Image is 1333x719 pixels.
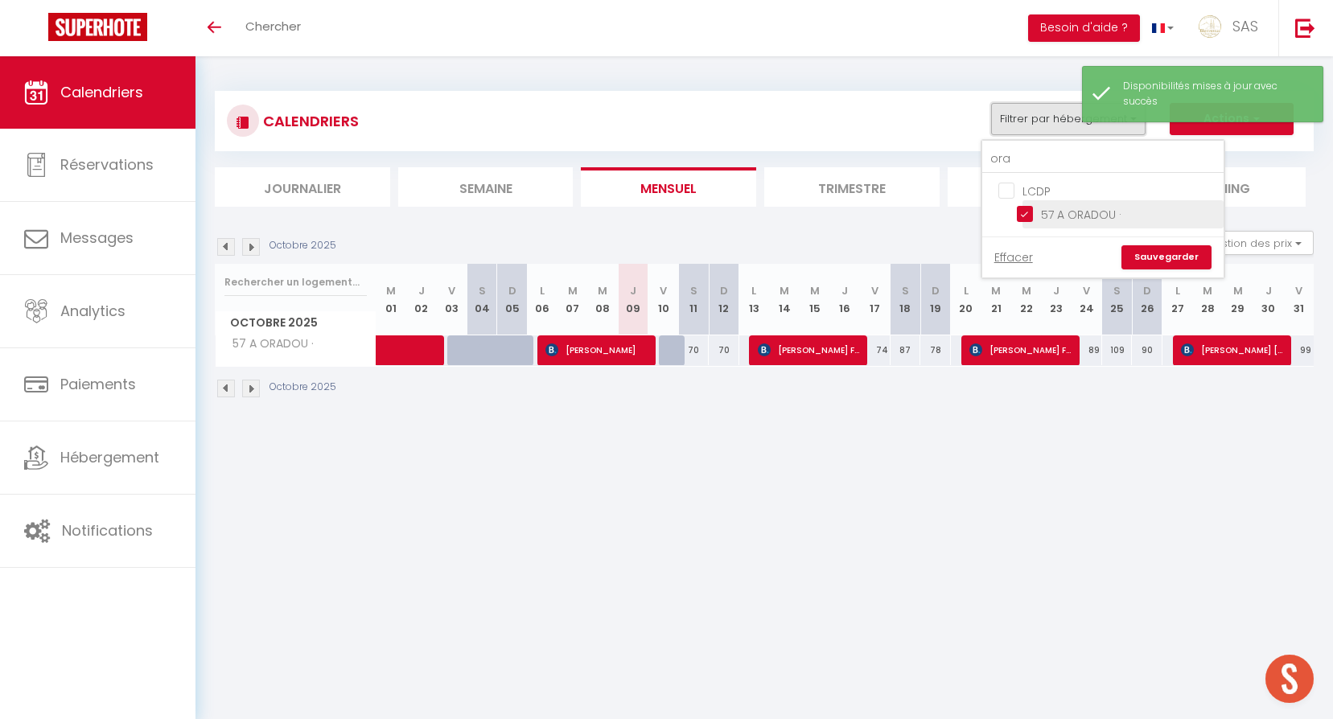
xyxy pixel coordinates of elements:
p: Octobre 2025 [269,238,336,253]
button: Filtrer par hébergement [991,103,1146,135]
a: Effacer [994,249,1033,266]
abbr: V [1083,283,1090,298]
abbr: M [991,283,1001,298]
th: 04 [467,264,497,335]
abbr: V [1295,283,1302,298]
span: Réservations [60,154,154,175]
abbr: M [598,283,607,298]
abbr: M [1233,283,1243,298]
abbr: J [630,283,636,298]
button: Besoin d'aide ? [1028,14,1140,42]
span: SAS [1232,16,1258,36]
abbr: L [751,283,756,298]
abbr: M [780,283,789,298]
button: Gestion des prix [1194,231,1314,255]
th: 13 [739,264,770,335]
span: Octobre 2025 [216,311,376,335]
span: 57 A ORADOU · [218,335,318,353]
th: 06 [527,264,557,335]
div: 78 [920,335,951,365]
th: 15 [800,264,830,335]
abbr: J [1053,283,1059,298]
th: 19 [920,264,951,335]
abbr: M [568,283,578,298]
th: 18 [891,264,921,335]
abbr: S [690,283,697,298]
div: Filtrer par hébergement [981,139,1225,279]
div: Ouvrir le chat [1265,655,1314,703]
div: 74 [860,335,891,365]
th: 05 [497,264,528,335]
li: Journalier [215,167,390,207]
span: Hébergement [60,447,159,467]
span: [PERSON_NAME] [PERSON_NAME] [1181,335,1283,365]
th: 21 [981,264,1011,335]
span: [PERSON_NAME] FINALYS [969,335,1072,365]
th: 01 [376,264,407,335]
abbr: J [418,283,425,298]
th: 26 [1132,264,1162,335]
th: 20 [951,264,981,335]
abbr: L [964,283,969,298]
abbr: V [660,283,667,298]
th: 24 [1072,264,1102,335]
div: 70 [678,335,709,365]
div: 70 [709,335,739,365]
th: 27 [1162,264,1193,335]
th: 28 [1193,264,1224,335]
th: 29 [1223,264,1253,335]
abbr: L [1175,283,1180,298]
abbr: J [841,283,848,298]
th: 08 [588,264,619,335]
abbr: V [448,283,455,298]
div: 89 [1072,335,1102,365]
th: 16 [829,264,860,335]
span: [PERSON_NAME] FINALYS [758,335,860,365]
th: 12 [709,264,739,335]
li: Semaine [398,167,574,207]
img: logout [1295,18,1315,38]
abbr: L [540,283,545,298]
abbr: J [1265,283,1272,298]
abbr: D [508,283,516,298]
abbr: M [1203,283,1212,298]
span: Paiements [60,374,136,394]
abbr: D [720,283,728,298]
img: ... [1198,14,1222,39]
span: Notifications [62,520,153,540]
th: 10 [648,264,679,335]
img: Super Booking [48,13,147,41]
th: 02 [406,264,437,335]
abbr: M [386,283,396,298]
span: Calendriers [60,82,143,102]
div: 99 [1283,335,1314,365]
div: 109 [1102,335,1133,365]
li: Mensuel [581,167,756,207]
div: Disponibilités mises à jour avec succès [1123,79,1306,109]
li: Tâches [948,167,1123,207]
th: 31 [1283,264,1314,335]
th: 07 [557,264,588,335]
abbr: S [902,283,909,298]
input: Rechercher un logement... [224,268,367,297]
th: 11 [678,264,709,335]
abbr: V [871,283,878,298]
abbr: S [1113,283,1121,298]
th: 22 [1011,264,1042,335]
span: [PERSON_NAME] [545,335,648,365]
input: Rechercher un logement... [982,145,1224,174]
span: Chercher [245,18,301,35]
li: Trimestre [764,167,940,207]
th: 30 [1253,264,1284,335]
th: 03 [437,264,467,335]
span: Analytics [60,301,125,321]
abbr: S [479,283,486,298]
th: 25 [1102,264,1133,335]
h3: CALENDRIERS [259,103,359,139]
span: Messages [60,228,134,248]
abbr: M [810,283,820,298]
th: 17 [860,264,891,335]
th: 23 [1042,264,1072,335]
abbr: M [1022,283,1031,298]
abbr: D [1143,283,1151,298]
